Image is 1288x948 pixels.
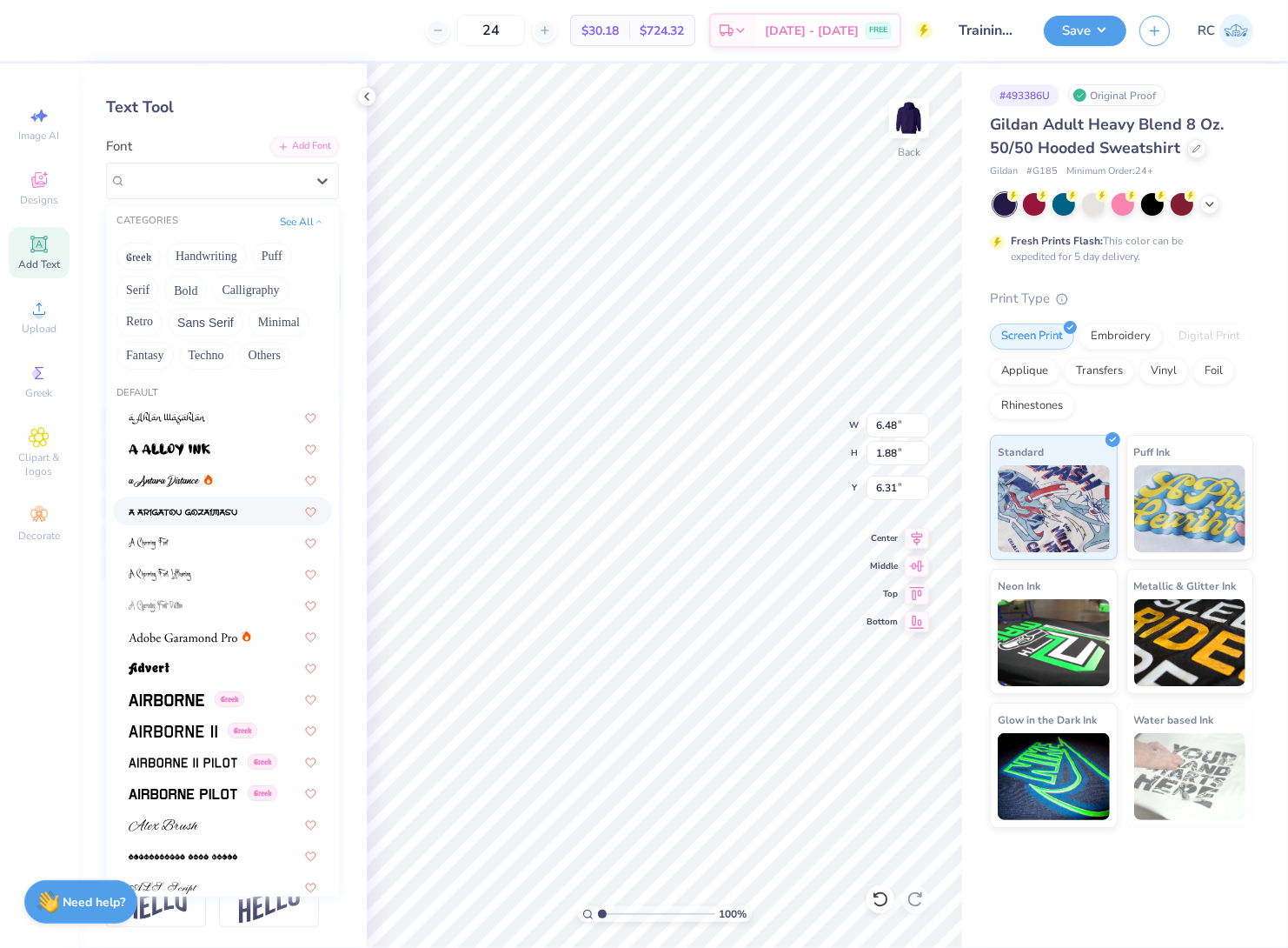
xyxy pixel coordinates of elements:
[998,443,1044,461] span: Standard
[1079,324,1162,350] div: Embroidery
[164,276,207,304] button: Bold
[129,569,191,581] img: A Charming Font Leftleaning
[63,894,126,911] strong: Need help?
[765,22,859,40] span: [DATE] - [DATE]
[116,243,161,270] button: Greek
[1198,21,1215,41] span: RC
[129,506,237,518] img: a Arigatou Gozaimasu
[990,114,1224,158] span: Gildan Adult Heavy Blend 8 Oz. 50/50 Hooded Sweatshirt
[116,276,159,304] button: Serif
[179,342,234,370] button: Techno
[129,663,169,675] img: Advert
[866,532,898,544] span: Center
[990,289,1253,309] div: Print Type
[998,711,1097,729] span: Glow in the Dark Ink
[26,386,53,400] span: Greek
[1011,233,1225,264] div: This color can be expedited for 5 day delivery.
[1167,324,1251,350] div: Digital Print
[720,906,747,922] span: 100 %
[866,560,898,572] span: Middle
[129,537,169,550] img: A Charming Font
[129,694,204,706] img: Airborne
[215,691,244,707] span: Greek
[129,600,183,612] img: A Charming Font Outline
[1068,84,1165,106] div: Original Proof
[129,631,237,644] img: Adobe Garamond Pro
[866,616,898,628] span: Bottom
[869,24,887,37] span: FREE
[275,213,329,230] button: See All
[990,164,1018,179] span: Gildan
[248,785,277,801] span: Greek
[1134,711,1214,729] span: Water based Ink
[1011,234,1103,248] strong: Fresh Prints Flash:
[1193,358,1234,384] div: Foil
[228,723,257,738] span: Greek
[129,475,200,487] img: a Antara Distance
[998,465,1110,552] img: Standard
[126,886,187,920] img: Flag
[252,243,292,270] button: Puff
[866,588,898,600] span: Top
[116,309,163,337] button: Retro
[1026,164,1058,179] span: # G185
[990,84,1059,106] div: # 493386U
[1065,358,1134,384] div: Transfers
[581,22,619,40] span: $30.18
[990,358,1059,384] div: Applique
[1066,164,1153,179] span: Minimum Order: 24 +
[129,444,210,456] img: a Alloy Ink
[1044,16,1126,46] button: Save
[20,193,58,207] span: Designs
[1139,358,1188,384] div: Vinyl
[9,451,70,478] span: Clipart & logos
[1134,465,1246,552] img: Puff Ink
[946,13,1031,48] input: Untitled Design
[166,243,247,270] button: Handwriting
[239,342,290,370] button: Others
[19,129,60,143] span: Image AI
[1134,577,1237,595] span: Metallic & Glitter Ink
[898,144,920,160] div: Back
[129,882,197,894] img: ALS Script
[129,725,217,738] img: Airborne II
[106,96,339,119] div: Text Tool
[18,529,60,543] span: Decorate
[457,15,525,46] input: – –
[998,599,1110,686] img: Neon Ink
[116,342,174,370] button: Fantasy
[640,22,684,40] span: $724.32
[129,757,237,769] img: Airborne II Pilot
[129,412,206,424] img: a Ahlan Wasahlan
[1134,733,1246,820] img: Water based Ink
[129,851,237,863] img: AlphaShapes xmas balls
[116,214,178,229] div: CATEGORIES
[1198,14,1253,48] a: RC
[892,101,926,136] img: Back
[990,393,1074,419] div: Rhinestones
[270,137,339,157] div: Add Font
[998,733,1110,820] img: Glow in the Dark Ink
[1219,14,1253,48] img: Rio Cabojoc
[1134,443,1171,461] span: Puff Ink
[22,322,56,336] span: Upload
[106,386,339,401] div: Default
[212,276,289,304] button: Calligraphy
[129,819,198,831] img: Alex Brush
[106,137,132,157] label: Font
[248,754,277,770] span: Greek
[129,788,237,800] img: Airborne Pilot
[1134,599,1246,686] img: Metallic & Glitter Ink
[168,309,243,337] button: Sans Serif
[18,257,60,271] span: Add Text
[249,309,309,337] button: Minimal
[990,324,1074,350] div: Screen Print
[998,577,1040,595] span: Neon Ink
[239,882,300,925] img: Rise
